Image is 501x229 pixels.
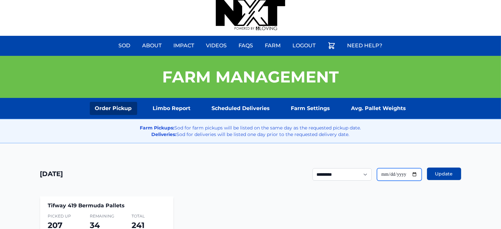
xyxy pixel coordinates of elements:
a: About [138,38,166,54]
span: Picked Up [48,214,82,219]
button: Update [427,168,461,180]
a: Videos [202,38,231,54]
strong: Deliveries: [152,131,177,137]
a: Logout [289,38,320,54]
a: FAQs [235,38,257,54]
a: Avg. Pallet Weights [346,102,412,115]
h1: [DATE] [40,169,63,178]
a: Scheduled Deliveries [207,102,275,115]
strong: Farm Pickups: [140,125,175,131]
a: Impact [170,38,198,54]
a: Limbo Report [148,102,196,115]
h4: Tifway 419 Bermuda Pallets [48,202,165,210]
a: Order Pickup [90,102,137,115]
a: Sod [115,38,135,54]
a: Farm Settings [286,102,336,115]
span: Remaining [90,214,124,219]
h1: Farm Management [162,69,339,85]
a: Need Help? [343,38,387,54]
a: Farm [261,38,285,54]
span: Total [132,214,165,219]
span: Update [435,171,453,177]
